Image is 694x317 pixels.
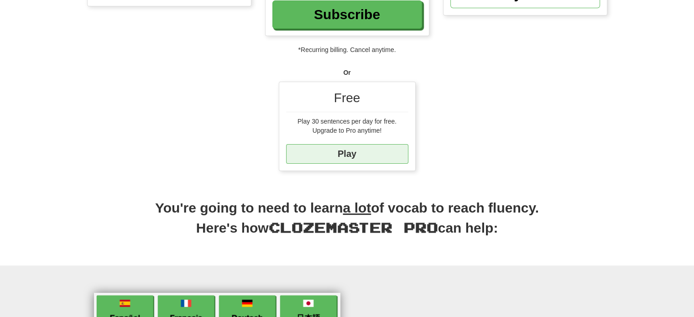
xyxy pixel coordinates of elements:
div: Free [286,89,408,112]
a: Play [286,144,408,164]
div: Upgrade to Pro anytime! [286,126,408,135]
strong: Or [343,69,350,76]
div: Play 30 sentences per day for free. [286,117,408,126]
h2: You're going to need to learn of vocab to reach fluency. Here's how can help: [87,198,607,248]
u: a lot [343,200,371,215]
a: Subscribe [272,0,422,29]
span: Clozemaster Pro [269,219,438,235]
